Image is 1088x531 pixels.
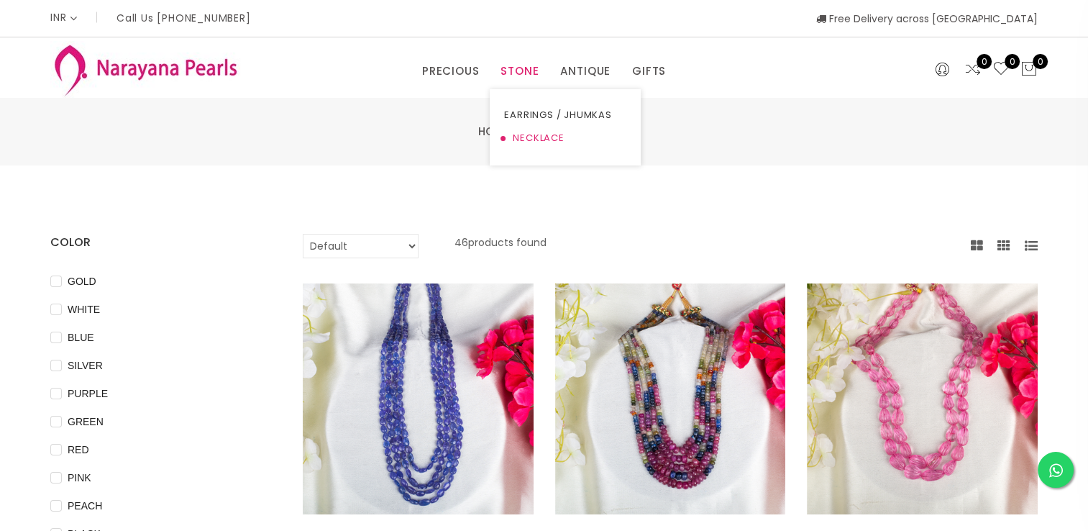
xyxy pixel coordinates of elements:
span: WHITE [62,301,106,317]
h4: COLOR [50,234,260,251]
span: 0 [1005,54,1020,69]
button: 0 [1020,60,1038,79]
span: Free Delivery across [GEOGRAPHIC_DATA] [816,12,1038,26]
a: 0 [992,60,1010,79]
a: EARRINGS / JHUMKAS [504,104,626,127]
a: STONE [500,60,539,82]
p: 46 products found [454,234,547,258]
a: PRECIOUS [422,60,479,82]
span: GOLD [62,273,102,289]
a: 0 [964,60,982,79]
a: NECKLACE [504,127,626,150]
p: Call Us [PHONE_NUMBER] [116,13,251,23]
span: BLUE [62,330,100,345]
span: PINK [62,470,97,486]
span: PEACH [62,498,108,514]
span: 0 [977,54,992,69]
span: PURPLE [62,386,114,401]
span: SILVER [62,358,109,373]
span: GREEN [62,414,109,430]
a: GIFTS [632,60,666,82]
a: Home [478,124,509,139]
span: RED [62,442,95,458]
span: 0 [1033,54,1048,69]
a: ANTIQUE [560,60,611,82]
